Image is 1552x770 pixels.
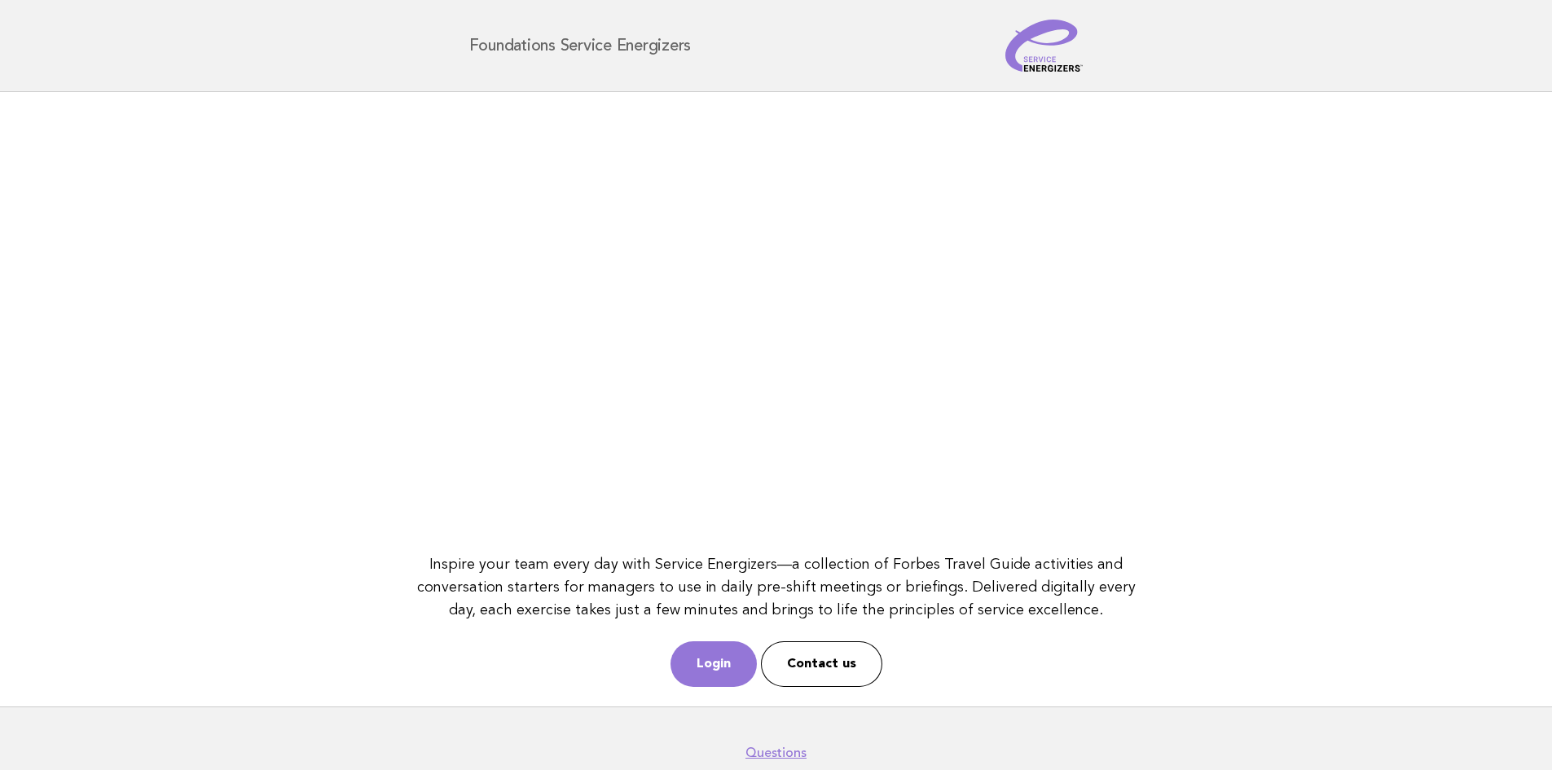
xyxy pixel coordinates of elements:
[761,641,882,687] a: Contact us
[469,37,692,54] h1: Foundations Service Energizers
[670,641,757,687] a: Login
[407,553,1145,622] p: Inspire your team every day with Service Energizers—a collection of Forbes Travel Guide activitie...
[1005,20,1084,72] img: Service Energizers
[407,112,1145,526] iframe: YouTube video player
[745,745,807,761] a: Questions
